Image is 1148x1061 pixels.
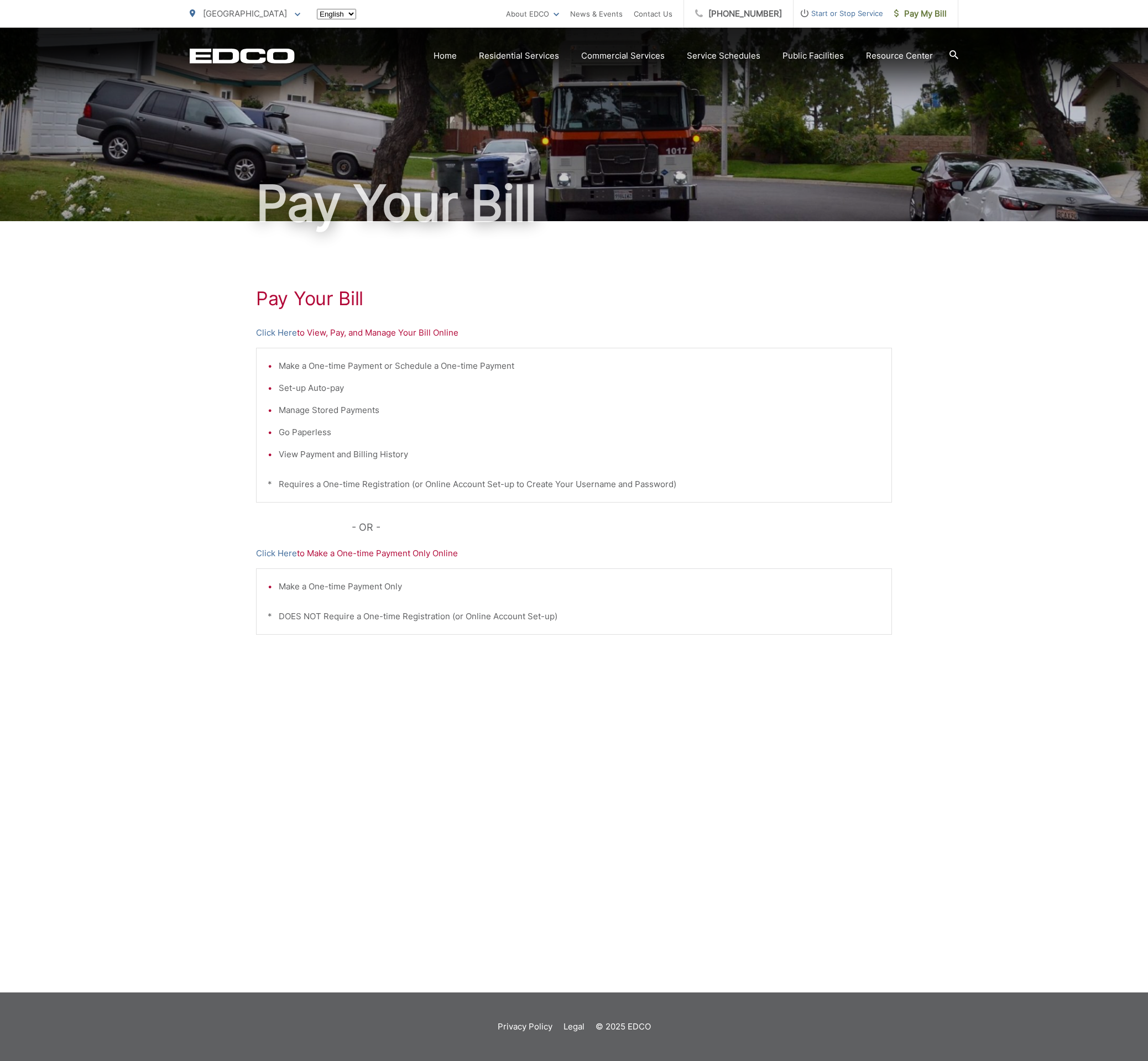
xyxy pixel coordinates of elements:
[866,49,933,62] a: Resource Center
[256,326,297,339] a: Click Here
[279,404,880,417] li: Manage Stored Payments
[317,9,356,19] select: Select a language
[687,49,760,62] a: Service Schedules
[279,426,880,439] li: Go Paperless
[256,326,892,339] p: to View, Pay, and Manage Your Bill Online
[279,580,880,593] li: Make a One-time Payment Only
[268,478,880,491] p: * Requires a One-time Registration (or Online Account Set-up to Create Your Username and Password)
[279,381,880,395] li: Set-up Auto-pay
[268,610,880,623] p: * DOES NOT Require a One-time Registration (or Online Account Set-up)
[581,49,665,62] a: Commercial Services
[203,8,287,19] span: [GEOGRAPHIC_DATA]
[570,7,623,20] a: News & Events
[782,49,844,62] a: Public Facilities
[190,48,295,64] a: EDCD logo. Return to the homepage.
[352,519,893,536] p: - OR -
[563,1020,585,1033] a: Legal
[256,288,892,310] h1: Pay Your Bill
[190,176,958,231] h1: Pay Your Bill
[894,7,947,20] span: Pay My Bill
[479,49,559,62] a: Residential Services
[256,547,892,560] p: to Make a One-time Payment Only Online
[506,7,559,20] a: About EDCO
[279,448,880,461] li: View Payment and Billing History
[634,7,672,20] a: Contact Us
[256,547,297,560] a: Click Here
[498,1020,552,1033] a: Privacy Policy
[279,359,880,373] li: Make a One-time Payment or Schedule a One-time Payment
[434,49,457,62] a: Home
[596,1020,651,1033] p: © 2025 EDCO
